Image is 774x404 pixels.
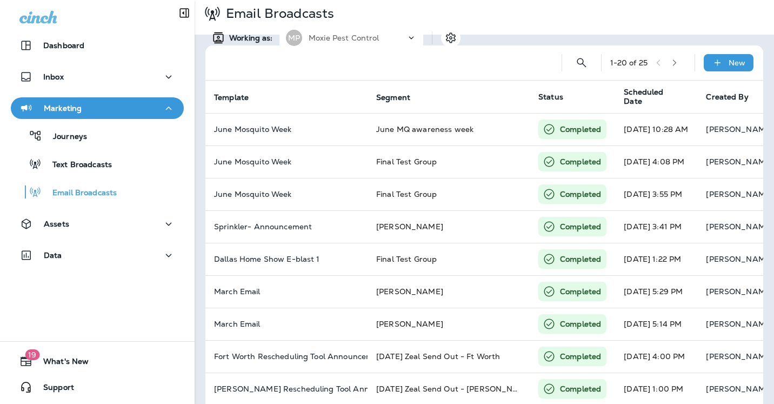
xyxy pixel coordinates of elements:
[706,287,773,296] p: [PERSON_NAME]
[615,113,697,145] td: [DATE] 10:28 AM
[214,385,359,393] p: Stafford Rescheduling Tool Announcement
[376,384,533,394] span: May 2024 Zeal Send Out - Stafford
[43,41,84,50] p: Dashboard
[706,352,773,361] p: [PERSON_NAME]
[376,92,424,102] span: Segment
[376,287,443,296] span: Jason Testing
[229,34,275,43] span: Working as:
[376,124,473,134] span: June MQ awareness week
[11,124,184,147] button: Journeys
[615,340,697,373] td: [DATE] 4:00 PM
[706,190,773,198] p: [PERSON_NAME]
[44,220,69,228] p: Assets
[560,221,601,232] p: Completed
[214,222,359,231] p: Sprinkler- Announcement
[571,52,592,74] button: Search Email Broadcasts
[214,352,359,361] p: Fort Worth Rescheduling Tool Announcement
[376,319,443,329] span: Jason Testing
[706,320,773,328] p: [PERSON_NAME]
[376,189,437,199] span: Final Test Group
[11,350,184,372] button: 19What's New
[706,385,773,393] p: [PERSON_NAME]
[309,34,379,42] p: Moxie Pest Control
[615,145,697,178] td: [DATE] 4:08 PM
[42,132,87,142] p: Journeys
[214,287,359,296] p: March Email
[560,319,601,329] p: Completed
[11,97,184,119] button: Marketing
[11,35,184,56] button: Dashboard
[615,243,697,275] td: [DATE] 1:22 PM
[11,376,184,398] button: Support
[178,6,191,19] button: Collapse Sidebar
[214,190,359,198] p: June Mosquito Week
[615,275,697,308] td: [DATE] 5:29 PM
[729,58,745,67] p: New
[560,124,601,135] p: Completed
[11,66,184,88] button: Inbox
[706,125,773,134] p: [PERSON_NAME]
[376,352,500,361] span: May 2024 Zeal Send Out - Ft Worth
[706,222,773,231] p: [PERSON_NAME]
[214,255,359,263] p: Dallas Home Show E-blast 1
[32,357,89,370] span: What's New
[11,213,184,235] button: Assets
[538,92,563,102] span: Status
[560,351,601,362] p: Completed
[706,255,773,263] p: [PERSON_NAME]
[560,156,601,167] p: Completed
[32,383,74,396] span: Support
[214,93,249,102] span: Template
[441,28,461,48] button: Settings
[42,160,112,170] p: Text Broadcasts
[214,125,359,134] p: June Mosquito Week
[11,181,184,203] button: Email Broadcasts
[624,88,693,106] span: Scheduled Date
[214,92,263,102] span: Template
[376,93,410,102] span: Segment
[615,308,697,340] td: [DATE] 5:14 PM
[615,178,697,210] td: [DATE] 3:55 PM
[560,383,601,394] p: Completed
[560,254,601,264] p: Completed
[560,189,601,200] p: Completed
[286,30,302,46] div: MP
[376,157,437,167] span: Final Test Group
[706,157,773,166] p: [PERSON_NAME]
[376,254,437,264] span: Final Test Group
[624,88,679,106] span: Scheduled Date
[25,349,39,360] span: 19
[11,153,184,175] button: Text Broadcasts
[42,188,117,198] p: Email Broadcasts
[11,244,184,266] button: Data
[610,58,648,67] div: 1 - 20 of 25
[214,157,359,166] p: June Mosquito Week
[44,251,62,260] p: Data
[43,72,64,81] p: Inbox
[560,286,601,297] p: Completed
[376,222,443,231] span: Jason Testing
[44,104,82,112] p: Marketing
[615,210,697,243] td: [DATE] 3:41 PM
[214,320,359,328] p: March Email
[222,5,334,22] p: Email Broadcasts
[706,92,748,102] span: Created By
